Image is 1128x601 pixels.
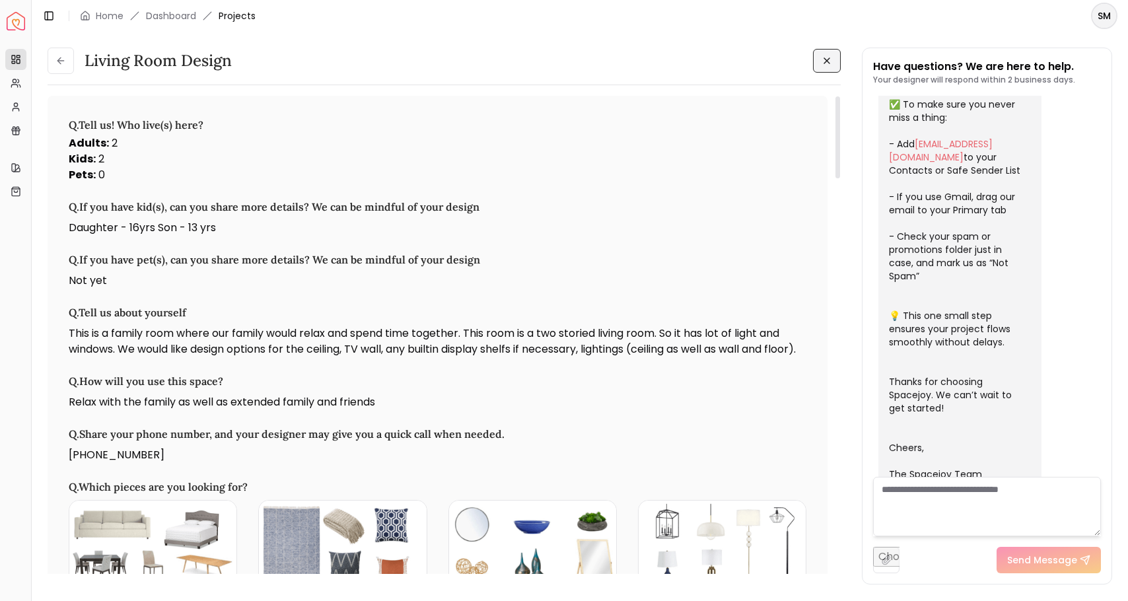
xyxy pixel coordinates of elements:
[69,304,806,320] h3: Q. Tell us about yourself
[69,151,96,166] strong: Kids :
[69,199,806,215] h3: Q. If you have kid(s), can you share more details? We can be mindful of your design
[69,501,236,594] img: Key Pieces
[259,501,426,594] img: Furnishing
[69,135,806,151] p: 2
[69,135,109,151] strong: Adults :
[889,137,993,164] a: [EMAIL_ADDRESS][DOMAIN_NAME]
[85,50,232,71] h3: Living Room design
[219,9,256,22] span: Projects
[449,501,616,594] img: Decor
[873,59,1075,75] p: Have questions? We are here to help.
[96,9,123,22] a: Home
[69,479,806,495] h3: Q. Which pieces are you looking for?
[69,394,806,410] p: Relax with the family as well as extended family and friends
[69,273,806,289] p: Not yet
[873,75,1075,85] p: Your designer will respond within 2 business days.
[69,373,806,389] h3: Q. How will you use this space?
[69,220,806,236] p: Daughter - 16yrs Son - 13 yrs
[69,326,806,357] p: This is a family room where our family would relax and spend time together. This room is a two st...
[69,167,96,182] strong: Pets :
[7,12,25,30] a: Spacejoy
[69,252,806,267] h3: Q. If you have pet(s), can you share more details? We can be mindful of your design
[69,117,806,133] h3: Q. Tell us! Who live(s) here?
[7,12,25,30] img: Spacejoy Logo
[69,447,806,463] p: [PHONE_NUMBER]
[146,9,196,22] a: Dashboard
[1092,4,1116,28] span: SM
[69,151,806,167] p: 2
[639,501,806,594] img: Lighting
[69,167,806,183] p: 0
[80,9,256,22] nav: breadcrumb
[69,426,806,442] h3: Q. Share your phone number, and your designer may give you a quick call when needed.
[1091,3,1117,29] button: SM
